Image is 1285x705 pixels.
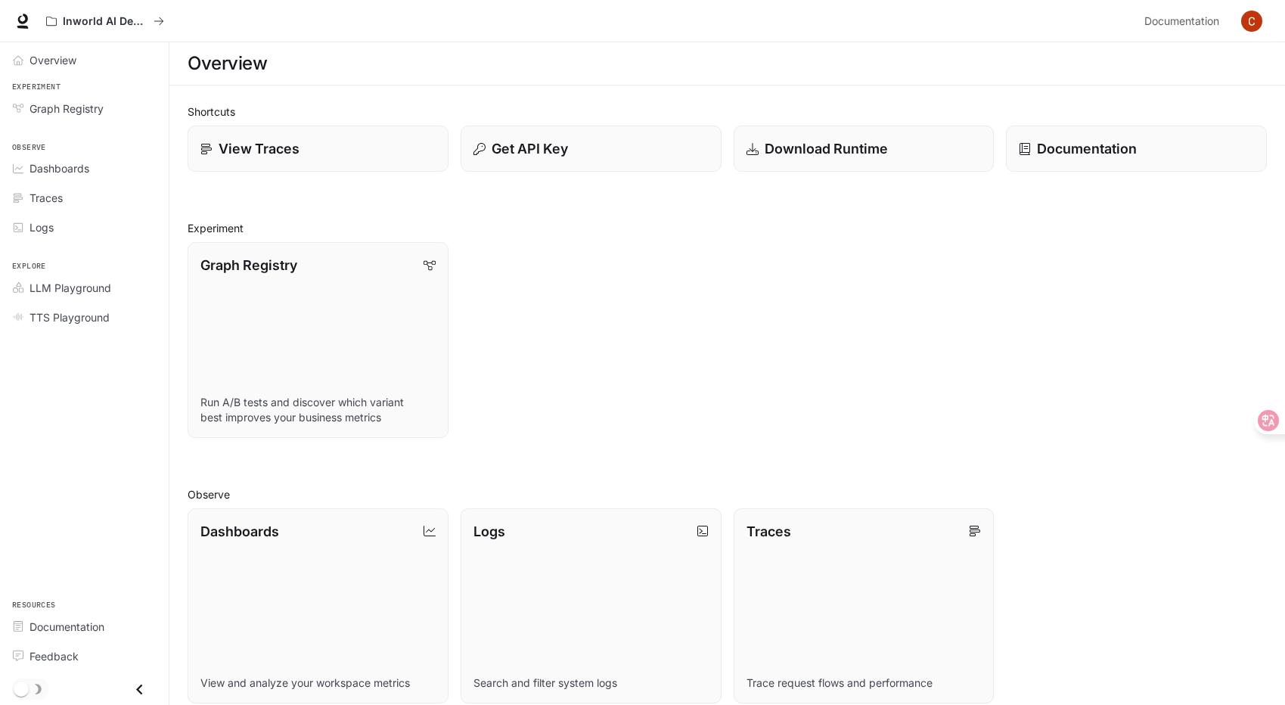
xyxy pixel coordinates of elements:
span: Documentation [29,619,104,635]
span: LLM Playground [29,280,111,296]
p: Graph Registry [200,255,297,275]
span: Traces [29,190,63,206]
a: Overview [6,47,163,73]
a: Documentation [6,613,163,640]
h2: Experiment [188,220,1267,236]
span: Documentation [1144,12,1219,31]
a: Graph Registry [6,95,163,122]
a: Documentation [1138,6,1231,36]
p: Search and filter system logs [473,675,709,691]
a: View Traces [188,126,449,172]
span: Overview [29,52,76,68]
span: TTS Playground [29,309,110,325]
p: View and analyze your workspace metrics [200,675,436,691]
a: LogsSearch and filter system logs [461,508,722,704]
span: Dark mode toggle [14,680,29,697]
p: Get API Key [492,138,568,159]
p: Documentation [1037,138,1137,159]
a: TTS Playground [6,304,163,331]
img: User avatar [1241,11,1262,32]
p: Logs [473,521,505,542]
a: Feedback [6,643,163,669]
button: Close drawer [123,674,157,705]
p: Dashboards [200,521,279,542]
span: Logs [29,219,54,235]
button: Get API Key [461,126,722,172]
button: All workspaces [39,6,171,36]
p: Traces [746,521,791,542]
p: Inworld AI Demos [63,15,147,28]
a: Download Runtime [734,126,995,172]
p: Trace request flows and performance [746,675,982,691]
a: DashboardsView and analyze your workspace metrics [188,508,449,704]
p: View Traces [219,138,300,159]
h2: Observe [188,486,1267,502]
p: Download Runtime [765,138,888,159]
a: Dashboards [6,155,163,182]
button: User avatar [1237,6,1267,36]
p: Run A/B tests and discover which variant best improves your business metrics [200,395,436,425]
h1: Overview [188,48,267,79]
h2: Shortcuts [188,104,1267,120]
span: Feedback [29,648,79,664]
span: Dashboards [29,160,89,176]
a: Documentation [1006,126,1267,172]
a: Graph RegistryRun A/B tests and discover which variant best improves your business metrics [188,242,449,438]
a: Traces [6,185,163,211]
span: Graph Registry [29,101,104,116]
a: LLM Playground [6,275,163,301]
a: Logs [6,214,163,241]
a: TracesTrace request flows and performance [734,508,995,704]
